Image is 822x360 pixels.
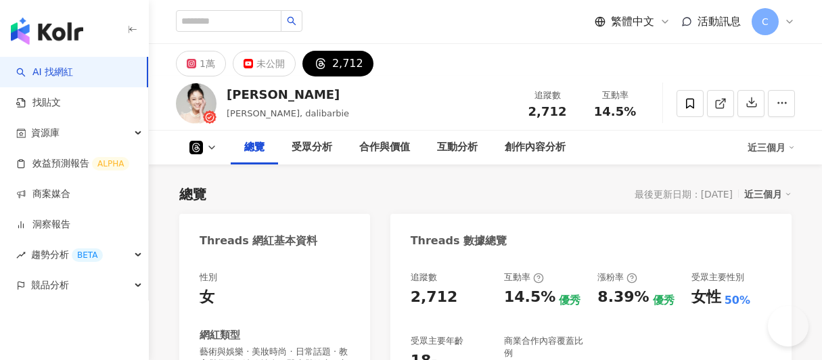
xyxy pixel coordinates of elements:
div: 受眾分析 [292,139,332,156]
a: 商案媒合 [16,187,70,201]
iframe: Help Scout Beacon - Open [768,306,808,346]
div: 互動率 [504,271,544,284]
div: 互動率 [589,89,641,102]
div: 總覽 [179,185,206,204]
button: 未公開 [233,51,296,76]
div: 受眾主要年齡 [411,335,463,347]
div: 1萬 [200,54,215,73]
div: 女 [200,287,214,308]
img: KOL Avatar [176,83,216,124]
div: 追蹤數 [411,271,437,284]
a: 找貼文 [16,96,61,110]
div: 性別 [200,271,217,284]
div: 優秀 [559,293,580,308]
div: 最後更新日期：[DATE] [635,189,733,200]
div: 8.39% [597,287,649,308]
span: search [287,16,296,26]
div: 網紅類型 [200,328,240,342]
div: 未公開 [256,54,285,73]
div: 合作與價值 [359,139,410,156]
img: logo [11,18,83,45]
div: Threads 數據總覽 [411,233,507,248]
button: 1萬 [176,51,226,76]
a: 效益預測報告ALPHA [16,157,129,171]
div: 2,712 [332,54,363,73]
span: 競品分析 [31,270,69,300]
div: 互動分析 [437,139,478,156]
span: 趨勢分析 [31,240,103,270]
span: 資源庫 [31,118,60,148]
div: BETA [72,248,103,262]
span: 14.5% [594,105,636,118]
div: 追蹤數 [522,89,573,102]
span: [PERSON_NAME], dalibarbie [227,108,349,118]
span: rise [16,250,26,260]
div: 2,712 [411,287,458,308]
div: [PERSON_NAME] [227,86,349,103]
span: 活動訊息 [698,15,741,28]
div: 商業合作內容覆蓋比例 [504,335,584,359]
div: 14.5% [504,287,555,308]
div: 50% [725,293,750,308]
div: 創作內容分析 [505,139,566,156]
span: 2,712 [528,104,567,118]
a: searchAI 找網紅 [16,66,73,79]
div: 近三個月 [744,185,792,203]
div: 總覽 [244,139,265,156]
a: 洞察報告 [16,218,70,231]
div: 漲粉率 [597,271,637,284]
div: 受眾主要性別 [691,271,744,284]
button: 2,712 [302,51,373,76]
span: C [762,14,769,29]
div: 女性 [691,287,721,308]
div: Threads 網紅基本資料 [200,233,317,248]
div: 近三個月 [748,137,795,158]
div: 優秀 [653,293,675,308]
span: 繁體中文 [611,14,654,29]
